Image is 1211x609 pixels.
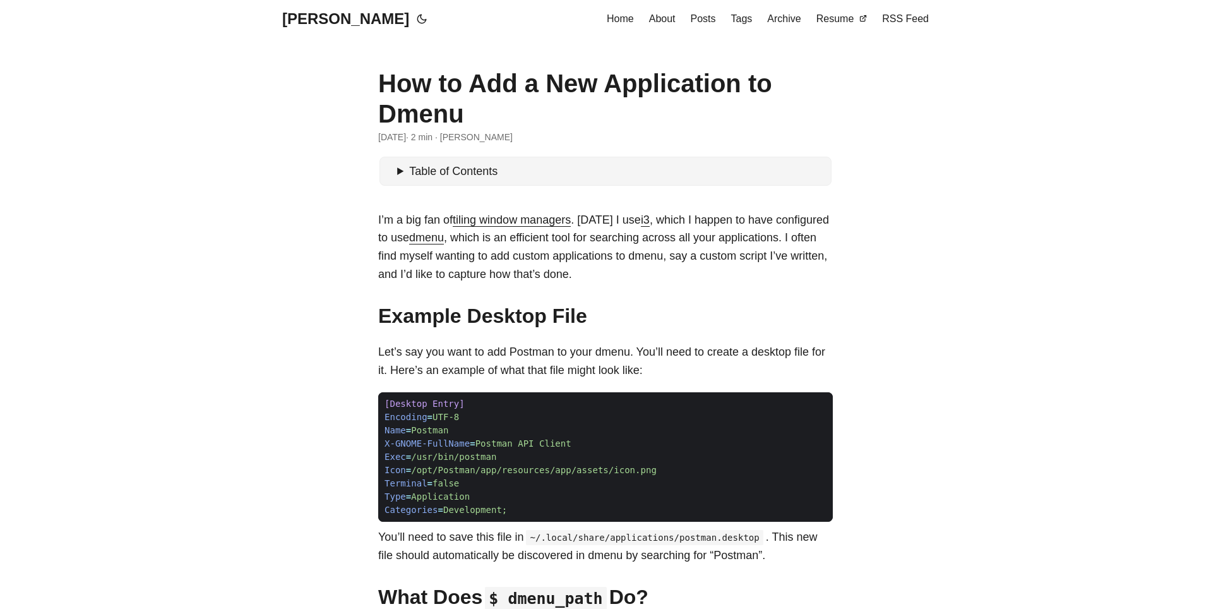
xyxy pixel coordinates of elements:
[641,214,650,226] a: i3
[411,491,470,502] span: Application
[438,505,443,515] span: =
[432,412,459,422] span: UTF-8
[411,465,657,475] span: /opt/Postman/app/resources/app/assets/icon.png
[397,162,826,181] summary: Table of Contents
[475,438,571,449] span: Postman API Client
[378,130,406,144] span: 2024-07-19 06:59:25 -0400 -0400
[453,214,571,226] a: tiling window managers
[816,13,854,24] span: Resume
[470,438,475,449] span: =
[427,478,432,488] span: =
[378,528,833,565] p: You’ll need to save this file in . This new file should automatically be discovered in dmenu by s...
[526,530,763,545] code: ~/.local/share/applications/postman.desktop
[882,13,929,24] span: RSS Feed
[385,491,406,502] span: Type
[411,452,496,462] span: /usr/bin/postman
[385,505,438,515] span: Categories
[378,211,833,284] p: I’m a big fan of . [DATE] I use , which I happen to have configured to use , which is an efficien...
[385,425,406,435] span: Name
[427,412,432,422] span: =
[406,465,411,475] span: =
[378,343,833,380] p: Let’s say you want to add Postman to your dmenu. You’ll need to create a desktop file for it. Her...
[406,425,411,435] span: =
[378,304,833,328] h2: Example Desktop File
[409,165,498,178] span: Table of Contents
[443,505,507,515] span: Development;
[385,412,427,422] span: Encoding
[411,425,448,435] span: Postman
[378,68,833,129] h1: How to Add a New Application to Dmenu
[385,478,427,488] span: Terminal
[385,438,470,449] span: X-GNOME-FullName
[607,13,634,24] span: Home
[432,478,459,488] span: false
[385,465,406,475] span: Icon
[731,13,753,24] span: Tags
[406,491,411,502] span: =
[767,13,801,24] span: Archive
[385,399,465,409] span: [Desktop Entry]
[406,452,411,462] span: =
[385,452,406,462] span: Exec
[691,13,716,24] span: Posts
[378,130,833,144] div: · 2 min · [PERSON_NAME]
[409,231,444,244] a: dmenu
[649,13,676,24] span: About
